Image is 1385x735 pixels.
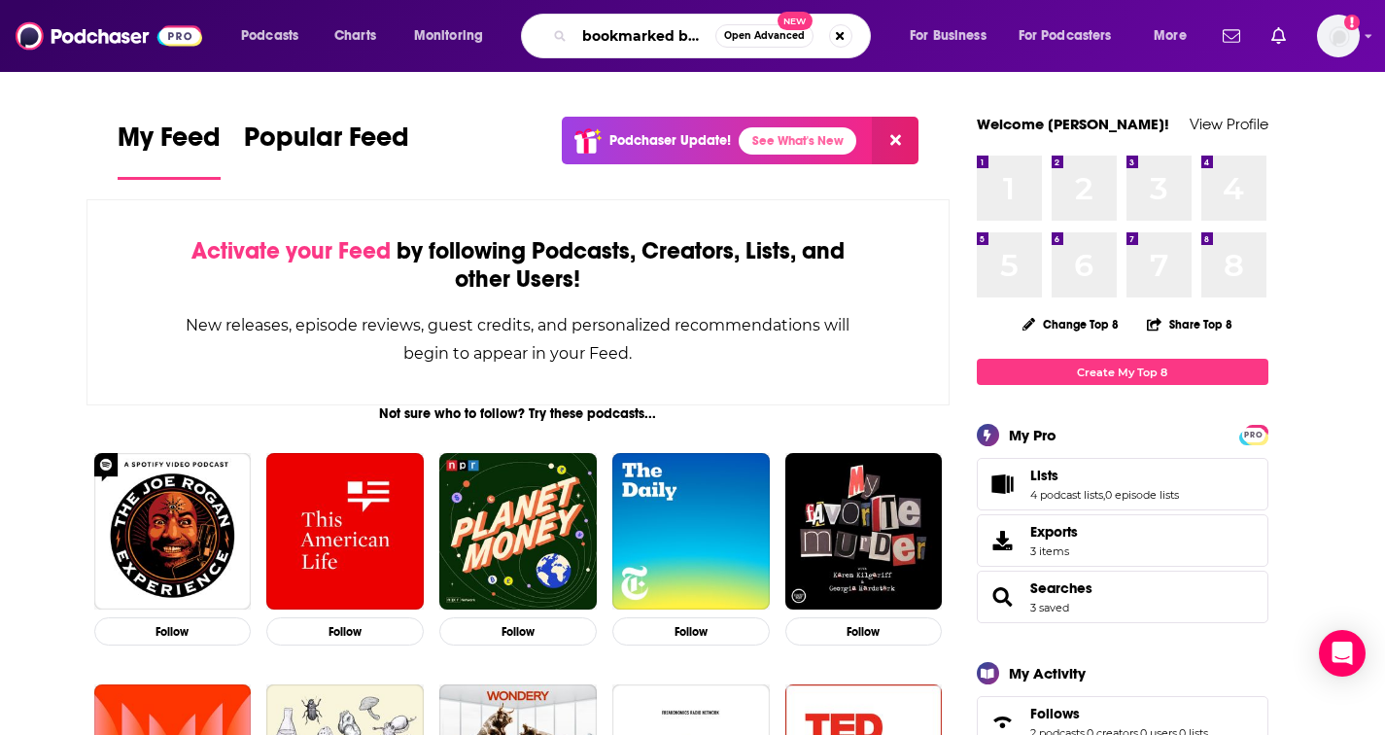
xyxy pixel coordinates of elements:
[612,453,770,611] img: The Daily
[94,453,252,611] img: The Joe Rogan Experience
[1030,705,1080,722] span: Follows
[977,115,1169,133] a: Welcome [PERSON_NAME]!
[1242,427,1265,441] a: PRO
[1006,20,1140,52] button: open menu
[1030,579,1092,597] a: Searches
[977,514,1268,567] a: Exports
[984,471,1022,498] a: Lists
[1030,705,1208,722] a: Follows
[1344,15,1360,30] svg: Add a profile image
[1242,428,1265,442] span: PRO
[414,22,483,50] span: Monitoring
[1011,312,1131,336] button: Change Top 8
[244,121,409,165] span: Popular Feed
[785,453,943,611] img: My Favorite Murder with Karen Kilgariff and Georgia Hardstark
[266,617,424,646] button: Follow
[977,359,1268,385] a: Create My Top 8
[910,22,987,50] span: For Business
[1009,426,1056,444] div: My Pro
[241,22,298,50] span: Podcasts
[1317,15,1360,57] span: Logged in as ei1745
[118,121,221,180] a: My Feed
[185,311,852,367] div: New releases, episode reviews, guest credits, and personalized recommendations will begin to appe...
[977,458,1268,510] span: Lists
[785,617,943,646] button: Follow
[322,20,388,52] a: Charts
[715,24,814,48] button: Open AdvancedNew
[1030,601,1069,614] a: 3 saved
[16,17,202,54] img: Podchaser - Follow, Share and Rate Podcasts
[1190,115,1268,133] a: View Profile
[739,127,856,155] a: See What's New
[191,236,391,265] span: Activate your Feed
[1030,467,1058,484] span: Lists
[1030,544,1078,558] span: 3 items
[439,617,597,646] button: Follow
[724,31,805,41] span: Open Advanced
[87,405,951,422] div: Not sure who to follow? Try these podcasts...
[1264,19,1294,52] a: Show notifications dropdown
[1146,305,1233,343] button: Share Top 8
[1319,630,1366,677] div: Open Intercom Messenger
[539,14,889,58] div: Search podcasts, credits, & more...
[778,12,813,30] span: New
[896,20,1011,52] button: open menu
[984,527,1022,554] span: Exports
[1215,19,1248,52] a: Show notifications dropdown
[1030,523,1078,541] span: Exports
[1105,488,1179,502] a: 0 episode lists
[118,121,221,165] span: My Feed
[609,132,731,149] p: Podchaser Update!
[439,453,597,611] img: Planet Money
[1317,15,1360,57] button: Show profile menu
[227,20,324,52] button: open menu
[1019,22,1112,50] span: For Podcasters
[334,22,376,50] span: Charts
[1140,20,1211,52] button: open menu
[612,617,770,646] button: Follow
[94,617,252,646] button: Follow
[266,453,424,611] img: This American Life
[1009,664,1086,682] div: My Activity
[1030,467,1179,484] a: Lists
[1154,22,1187,50] span: More
[1030,488,1103,502] a: 4 podcast lists
[977,571,1268,623] span: Searches
[244,121,409,180] a: Popular Feed
[400,20,508,52] button: open menu
[185,237,852,294] div: by following Podcasts, Creators, Lists, and other Users!
[574,20,715,52] input: Search podcasts, credits, & more...
[1317,15,1360,57] img: User Profile
[984,583,1022,611] a: Searches
[1103,488,1105,502] span: ,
